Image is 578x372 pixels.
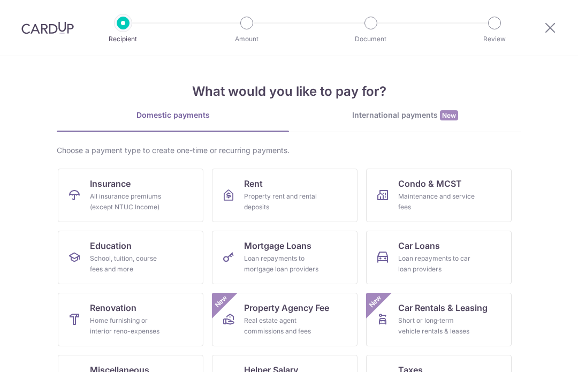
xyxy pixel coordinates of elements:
[398,239,440,252] span: Car Loans
[440,110,458,120] span: New
[398,315,475,337] div: Short or long‑term vehicle rentals & leases
[244,301,329,314] span: Property Agency Fee
[58,231,203,284] a: EducationSchool, tuition, course fees and more
[212,169,358,222] a: RentProperty rent and rental deposits
[21,21,74,34] img: CardUp
[90,253,167,275] div: School, tuition, course fees and more
[367,293,384,310] span: New
[331,34,410,44] p: Document
[58,169,203,222] a: InsuranceAll insurance premiums (except NTUC Income)
[90,315,167,337] div: Home furnishing or interior reno-expenses
[289,110,521,121] div: International payments
[58,293,203,346] a: RenovationHome furnishing or interior reno-expenses
[57,110,289,120] div: Domestic payments
[398,301,488,314] span: Car Rentals & Leasing
[366,169,512,222] a: Condo & MCSTMaintenance and service fees
[90,191,167,212] div: All insurance premiums (except NTUC Income)
[207,34,286,44] p: Amount
[455,34,534,44] p: Review
[244,253,321,275] div: Loan repayments to mortgage loan providers
[398,191,475,212] div: Maintenance and service fees
[244,315,321,337] div: Real estate agent commissions and fees
[90,177,131,190] span: Insurance
[366,231,512,284] a: Car LoansLoan repayments to car loan providers
[90,239,132,252] span: Education
[90,301,136,314] span: Renovation
[57,145,521,156] div: Choose a payment type to create one-time or recurring payments.
[212,231,358,284] a: Mortgage LoansLoan repayments to mortgage loan providers
[244,191,321,212] div: Property rent and rental deposits
[212,293,358,346] a: Property Agency FeeReal estate agent commissions and feesNew
[398,177,462,190] span: Condo & MCST
[244,239,311,252] span: Mortgage Loans
[244,177,263,190] span: Rent
[57,82,521,101] h4: What would you like to pay for?
[212,293,230,310] span: New
[83,34,163,44] p: Recipient
[366,293,512,346] a: Car Rentals & LeasingShort or long‑term vehicle rentals & leasesNew
[398,253,475,275] div: Loan repayments to car loan providers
